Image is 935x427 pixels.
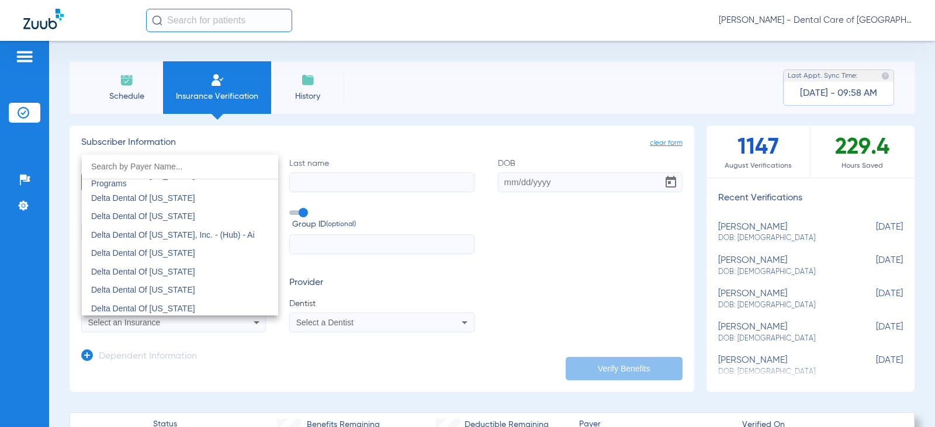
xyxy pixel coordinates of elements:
[91,211,195,221] span: Delta Dental Of [US_STATE]
[82,155,278,179] input: dropdown search
[91,285,195,294] span: Delta Dental Of [US_STATE]
[91,267,195,276] span: Delta Dental Of [US_STATE]
[91,248,195,258] span: Delta Dental Of [US_STATE]
[91,193,195,203] span: Delta Dental Of [US_STATE]
[91,304,195,313] span: Delta Dental Of [US_STATE]
[91,171,247,188] span: Delta Dental Of [US_STATE] - Government Programs
[91,230,255,239] span: Delta Dental Of [US_STATE], Inc. - (Hub) - Ai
